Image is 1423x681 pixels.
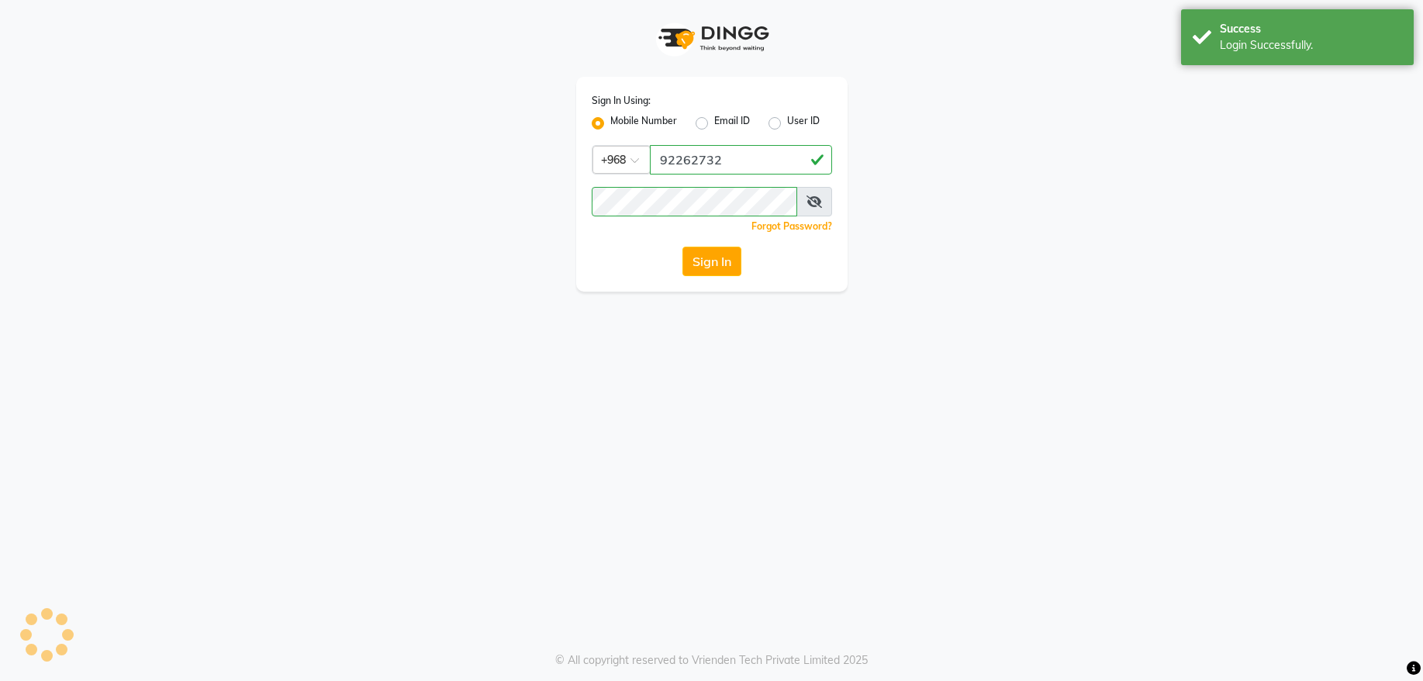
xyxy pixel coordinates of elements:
div: Login Successfully. [1220,37,1402,54]
label: Email ID [714,114,750,133]
input: Username [592,187,797,216]
label: Mobile Number [610,114,677,133]
button: Sign In [682,247,741,276]
div: Success [1220,21,1402,37]
img: logo1.svg [650,16,774,61]
label: Sign In Using: [592,94,651,108]
a: Forgot Password? [751,220,832,232]
input: Username [650,145,832,175]
label: User ID [787,114,820,133]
